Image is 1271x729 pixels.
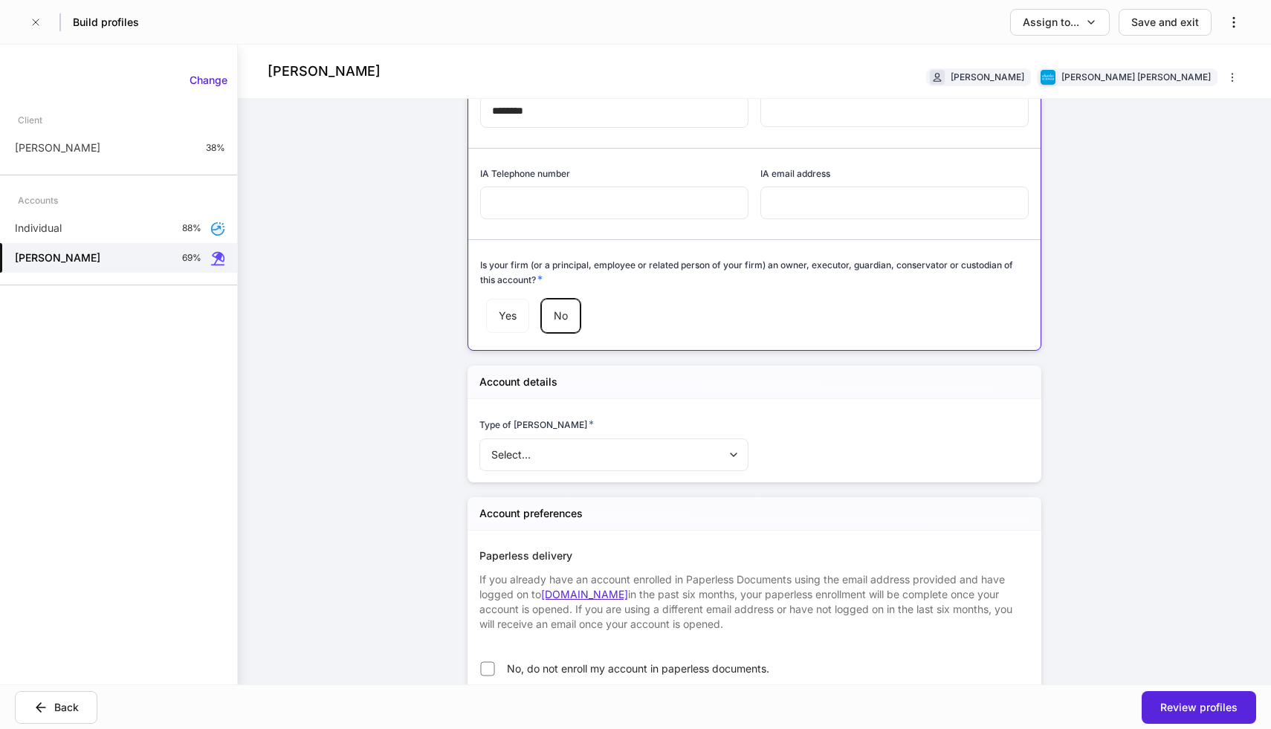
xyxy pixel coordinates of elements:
[15,221,62,236] p: Individual
[182,222,201,234] p: 88%
[18,187,58,213] div: Accounts
[182,252,201,264] p: 69%
[1131,15,1199,30] div: Save and exit
[1160,700,1238,715] div: Review profiles
[180,68,237,92] button: Change
[1061,70,1211,84] div: [PERSON_NAME] [PERSON_NAME]
[1119,9,1212,36] button: Save and exit
[760,166,830,181] h6: IA email address
[479,375,557,389] h5: Account details
[479,506,583,521] h5: Account preferences
[507,661,769,676] span: No, do not enroll my account in paperless documents.
[206,142,225,154] p: 38%
[15,250,100,265] h5: [PERSON_NAME]
[1142,691,1256,724] button: Review profiles
[479,438,748,471] div: Select...
[480,258,1029,287] h6: Is your firm (or a principal, employee or related person of your firm) an owner, executor, guardi...
[268,62,381,80] h4: [PERSON_NAME]
[1023,15,1079,30] div: Assign to...
[479,573,1012,630] span: If you already have an account enrolled in Paperless Documents using the email address provided a...
[190,73,227,88] div: Change
[951,70,1024,84] div: [PERSON_NAME]
[54,700,79,715] div: Back
[541,588,628,600] a: [DOMAIN_NAME]
[18,107,42,133] div: Client
[479,548,1029,563] div: Paperless delivery
[479,417,594,432] h6: Type of [PERSON_NAME]
[73,15,139,30] h5: Build profiles
[1041,70,1055,85] img: charles-schwab-BFYFdbvS.png
[15,140,100,155] p: [PERSON_NAME]
[15,691,97,724] button: Back
[1010,9,1110,36] button: Assign to...
[480,166,570,181] h6: IA Telephone number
